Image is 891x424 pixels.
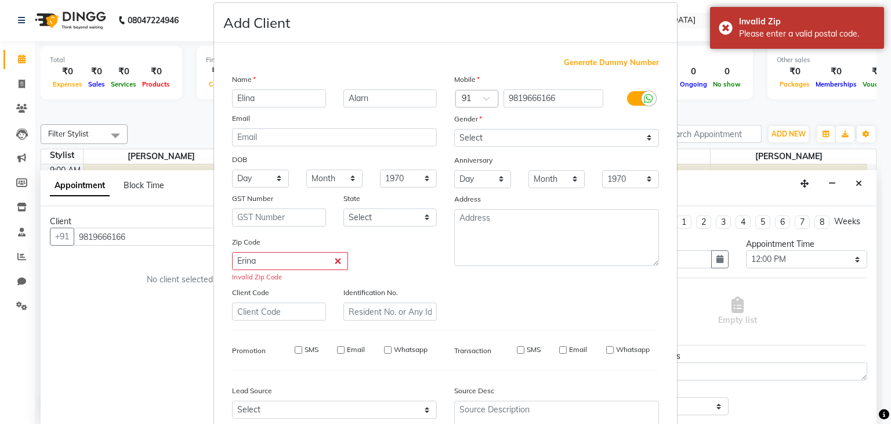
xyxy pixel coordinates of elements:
[616,344,650,355] label: Whatsapp
[232,193,273,204] label: GST Number
[527,344,541,355] label: SMS
[232,346,266,356] label: Promotion
[232,209,326,227] input: GST Number
[232,113,250,124] label: Email
[232,386,272,396] label: Lead Source
[343,89,437,107] input: Last Name
[232,303,326,321] input: Client Code
[454,346,491,356] label: Transaction
[232,272,348,282] div: Invalid Zip Code
[504,89,604,107] input: Mobile
[343,193,360,204] label: State
[343,288,398,298] label: Identification No.
[454,194,481,204] label: Address
[454,386,494,396] label: Source Desc
[232,89,326,107] input: First Name
[232,237,260,247] label: Zip Code
[232,288,269,298] label: Client Code
[232,128,437,146] input: Email
[347,344,365,355] label: Email
[564,57,659,69] span: Generate Dummy Number
[305,344,318,355] label: SMS
[232,154,247,165] label: DOB
[454,155,492,166] label: Anniversary
[223,12,290,33] h4: Add Client
[232,252,348,270] input: Enter Zip Code
[343,303,437,321] input: Resident No. or Any Id
[394,344,428,355] label: Whatsapp
[454,74,480,85] label: Mobile
[232,74,256,85] label: Name
[569,344,587,355] label: Email
[454,114,482,124] label: Gender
